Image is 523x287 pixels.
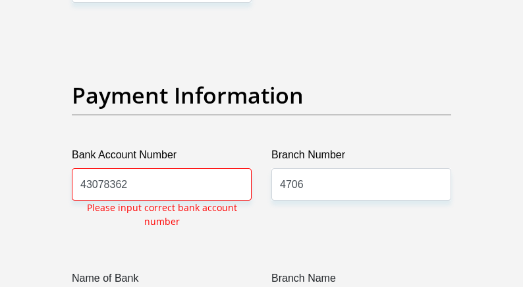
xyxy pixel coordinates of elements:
[72,82,451,109] h2: Payment Information
[72,147,252,168] label: Bank Account Number
[271,147,451,168] label: Branch Number
[271,168,451,201] input: Branch Number
[72,168,252,201] input: Bank Account Number
[72,201,252,228] p: Please input correct bank account number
